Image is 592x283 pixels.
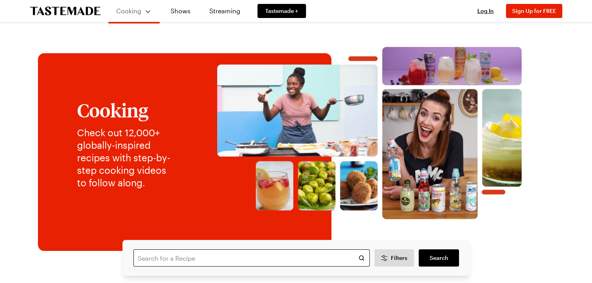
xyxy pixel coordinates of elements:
[512,7,556,14] span: Sign Up for FREE
[30,7,101,16] a: To Tastemade Home Page
[506,4,562,18] button: Sign Up for FREE
[116,7,141,14] span: Cooking
[477,7,494,14] span: Log In
[265,7,298,15] span: Tastemade +
[77,100,177,120] h1: Cooking
[390,254,407,262] span: Filters
[429,254,448,262] span: Search
[257,4,306,18] a: Tastemade +
[77,126,177,189] p: Check out 12,000+ globally-inspired recipes with step-by-step cooking videos to follow along.
[193,47,547,220] img: Explore recipes
[374,249,414,267] button: Desktop filters
[116,3,152,19] button: Cooking
[470,7,501,15] button: Log In
[133,249,370,267] input: Search for a Recipe
[419,249,459,267] a: filters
